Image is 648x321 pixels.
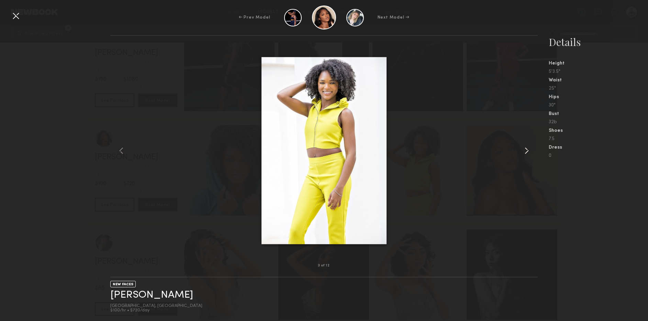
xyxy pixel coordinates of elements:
[549,112,648,116] div: Bust
[549,145,648,150] div: Dress
[110,281,136,287] div: NEW FACES
[549,69,648,74] div: 5'3.5"
[549,103,648,108] div: 30"
[549,137,648,141] div: 7.5
[239,14,270,21] div: ← Prev Model
[549,128,648,133] div: Shoes
[549,95,648,100] div: Hips
[549,78,648,83] div: Waist
[549,153,648,158] div: 0
[549,86,648,91] div: 25"
[110,304,202,308] div: [GEOGRAPHIC_DATA], [GEOGRAPHIC_DATA]
[110,290,193,300] a: [PERSON_NAME]
[549,35,648,49] div: Details
[549,120,648,125] div: 32b
[110,308,202,313] div: $100/hr • $720/day
[378,14,410,21] div: Next Model →
[318,264,329,267] div: 3 of 12
[549,61,648,66] div: Height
